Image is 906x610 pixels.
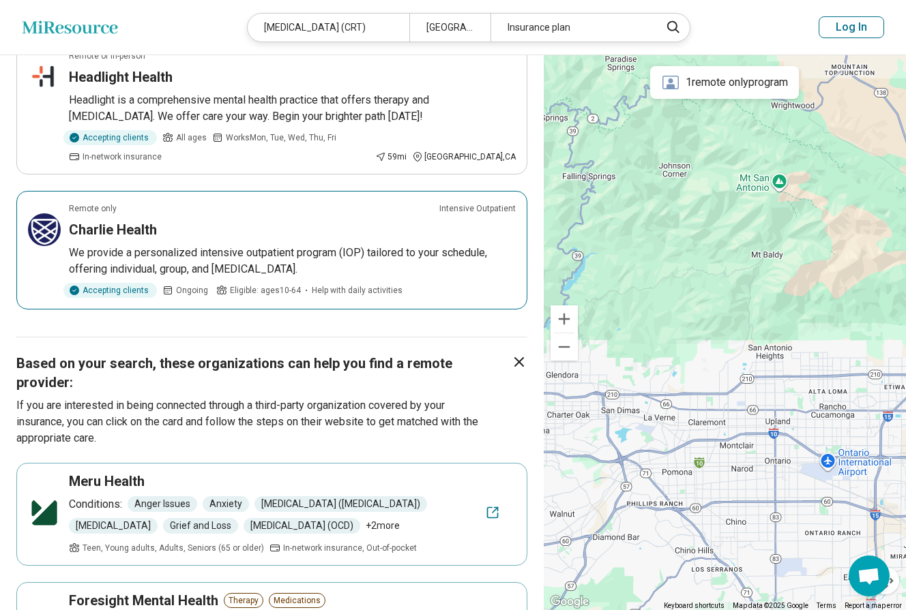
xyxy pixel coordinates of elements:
[412,151,516,163] div: [GEOGRAPHIC_DATA] , CA
[176,284,208,296] span: Ongoing
[733,602,808,609] span: Map data ©2025 Google
[128,496,197,512] span: Anger Issues
[69,518,158,534] span: [MEDICAL_DATA]
[244,518,360,534] span: [MEDICAL_DATA] (OCD)
[69,92,516,125] p: Headlight is a comprehensive mental health practice that offers therapy and [MEDICAL_DATA]. We of...
[375,151,407,163] div: 59 mi
[176,132,207,144] span: All ages
[69,591,218,610] h3: Foresight Mental Health
[845,602,902,609] a: Report a map error
[491,14,652,42] div: Insurance plan
[69,496,122,513] p: Conditions:
[366,519,400,533] span: + 2 more
[203,496,249,512] span: Anxiety
[83,542,264,554] span: Teen, Young adults, Adults, Seniors (65 or older)
[63,283,157,298] div: Accepting clients
[248,14,409,42] div: [MEDICAL_DATA] (CRT)
[226,132,336,144] span: Works Mon, Tue, Wed, Thu, Fri
[69,245,516,277] p: We provide a personalized intensive outpatient program (IOP) tailored to your schedule, offering ...
[163,518,238,534] span: Grief and Loss
[254,496,427,512] span: [MEDICAL_DATA] ([MEDICAL_DATA])
[283,542,417,554] span: In-network insurance, Out-of-pocket
[551,305,578,333] button: Zoom in
[224,593,263,608] span: Therapy
[69,472,145,491] h3: Meru Health
[83,151,162,163] span: In-network insurance
[819,16,884,38] button: Log In
[69,50,145,62] p: Remote or In-person
[312,284,403,296] span: Help with daily activities
[650,66,799,99] div: 1 remote only program
[269,593,325,608] span: Medications
[69,67,173,87] h3: Headlight Health
[16,463,527,566] a: Meru HealthConditions:Anger IssuesAnxiety[MEDICAL_DATA] ([MEDICAL_DATA])[MEDICAL_DATA]Grief and L...
[849,555,890,596] a: Open chat
[63,130,157,145] div: Accepting clients
[69,220,157,239] h3: Charlie Health
[439,202,516,215] p: Intensive Outpatient
[817,602,836,609] a: Terms (opens in new tab)
[409,14,491,42] div: [GEOGRAPHIC_DATA]
[230,284,301,296] span: Eligible: ages 10-64
[551,333,578,361] button: Zoom out
[69,202,117,215] p: Remote only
